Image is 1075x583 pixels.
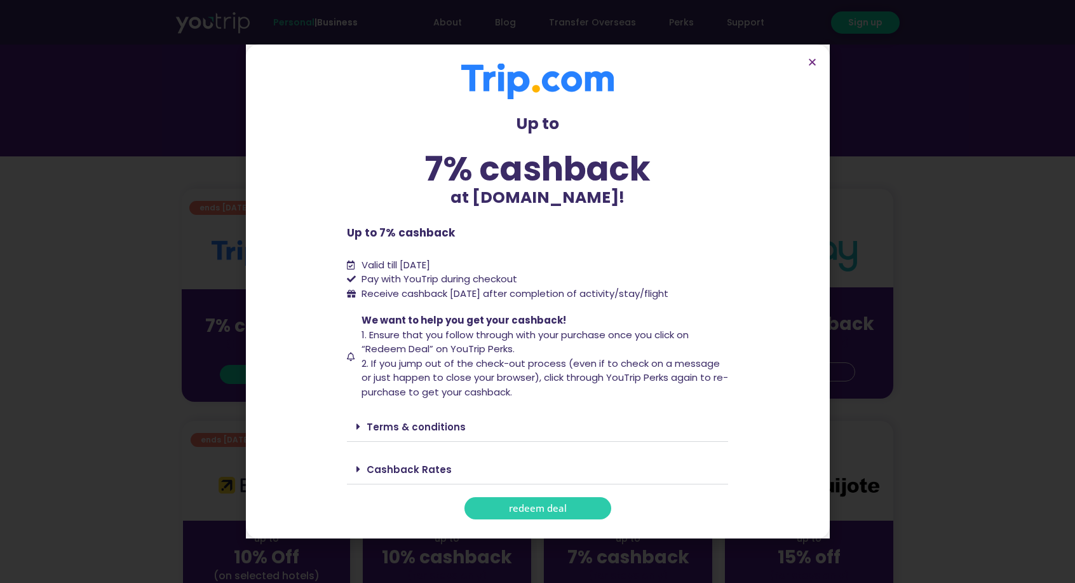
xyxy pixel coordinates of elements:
[347,225,455,240] b: Up to 7% cashback
[347,455,728,484] div: Cashback Rates
[347,152,728,186] div: 7% cashback
[367,463,452,476] a: Cashback Rates
[347,412,728,442] div: Terms & conditions
[347,186,728,210] p: at [DOMAIN_NAME]!
[464,497,611,519] a: redeem deal
[347,112,728,136] p: Up to
[362,313,566,327] span: We want to help you get your cashback!
[362,328,689,356] span: 1. Ensure that you follow through with your purchase once you click on “Redeem Deal” on YouTrip P...
[362,287,668,300] span: Receive cashback [DATE] after completion of activity/stay/flight
[362,357,728,399] span: 2. If you jump out of the check-out process (even if to check on a message or just happen to clos...
[367,420,466,434] a: Terms & conditions
[358,272,517,287] span: Pay with YouTrip during checkout
[808,57,817,67] a: Close
[362,258,430,271] span: Valid till [DATE]
[509,504,567,513] span: redeem deal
